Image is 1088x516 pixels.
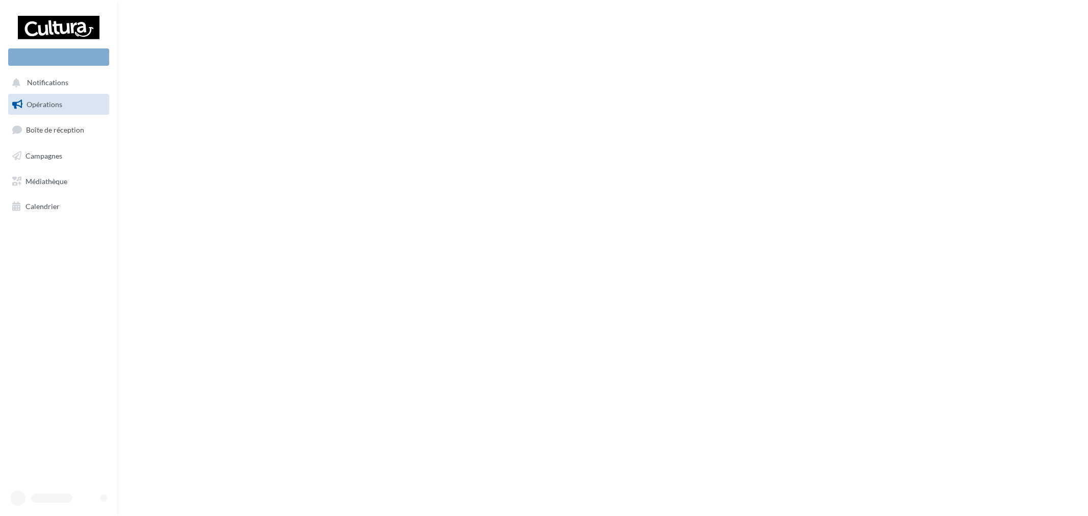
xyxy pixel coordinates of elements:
div: Nouvelle campagne [8,48,109,66]
a: Opérations [6,94,111,115]
a: Calendrier [6,196,111,217]
span: Opérations [27,100,62,109]
span: Notifications [27,79,68,87]
a: Campagnes [6,145,111,167]
span: Médiathèque [26,176,67,185]
span: Calendrier [26,202,60,211]
span: Boîte de réception [26,125,84,134]
span: Campagnes [26,151,62,160]
a: Boîte de réception [6,119,111,141]
a: Médiathèque [6,171,111,192]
